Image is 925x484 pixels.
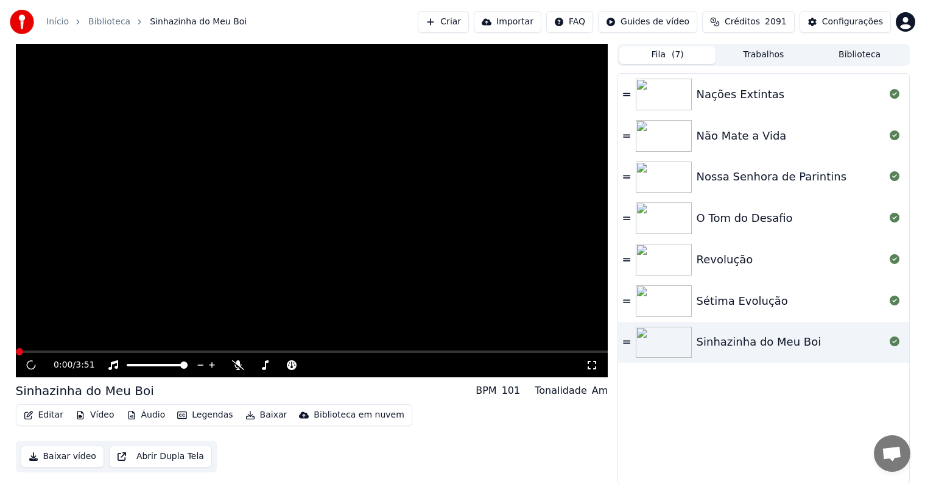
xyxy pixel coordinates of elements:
[21,446,104,468] button: Baixar vídeo
[150,16,247,28] span: Sinhazinha do Meu Boi
[54,359,72,371] span: 0:00
[598,11,697,33] button: Guides de vídeo
[697,333,821,351] div: Sinhazinha do Meu Boi
[172,407,237,424] button: Legendas
[800,11,891,33] button: Configurações
[765,16,787,28] span: 2091
[122,407,171,424] button: Áudio
[812,46,908,64] button: Biblioteca
[535,383,587,398] div: Tonalidade
[697,251,753,268] div: Revolução
[546,11,593,33] button: FAQ
[502,383,521,398] div: 101
[16,382,154,399] div: Sinhazinha do Meu Boi
[46,16,247,28] nav: breadcrumb
[592,383,608,398] div: Am
[697,210,793,227] div: O Tom do Desafio
[71,407,119,424] button: Vídeo
[46,16,69,28] a: Início
[314,409,404,421] div: Biblioteca em nuvem
[241,407,292,424] button: Baixar
[697,168,846,185] div: Nossa Senhora de Parintins
[19,407,68,424] button: Editar
[76,359,94,371] span: 3:51
[474,11,541,33] button: Importar
[697,86,785,103] div: Nações Extintas
[697,293,788,310] div: Sétima Evolução
[697,127,787,144] div: Não Mate a Vida
[418,11,469,33] button: Criar
[10,10,34,34] img: youka
[716,46,812,64] button: Trabalhos
[672,49,684,61] span: ( 7 )
[54,359,83,371] div: /
[822,16,883,28] div: Configurações
[874,435,910,472] a: Bate-papo aberto
[476,383,496,398] div: BPM
[702,11,795,33] button: Créditos2091
[619,46,716,64] button: Fila
[88,16,130,28] a: Biblioteca
[109,446,212,468] button: Abrir Dupla Tela
[725,16,760,28] span: Créditos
